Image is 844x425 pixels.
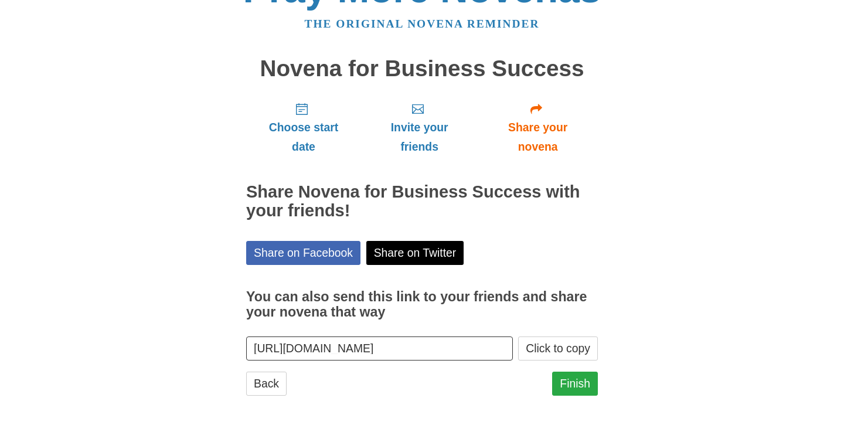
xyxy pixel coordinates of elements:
a: Share your novena [478,93,598,162]
h3: You can also send this link to your friends and share your novena that way [246,290,598,319]
span: Share your novena [489,118,586,157]
a: The original novena reminder [305,18,540,30]
a: Choose start date [246,93,361,162]
span: Invite your friends [373,118,466,157]
h1: Novena for Business Success [246,56,598,81]
a: Back [246,372,287,396]
a: Finish [552,372,598,396]
h2: Share Novena for Business Success with your friends! [246,183,598,220]
a: Share on Twitter [366,241,464,265]
a: Invite your friends [361,93,478,162]
span: Choose start date [258,118,349,157]
button: Click to copy [518,336,598,361]
a: Share on Facebook [246,241,360,265]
